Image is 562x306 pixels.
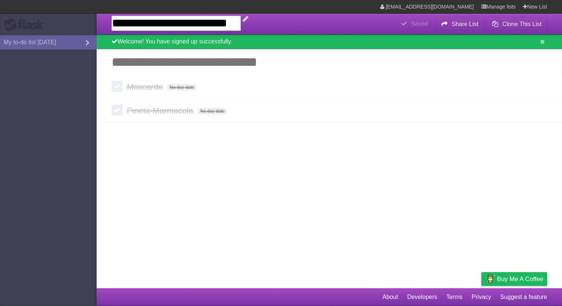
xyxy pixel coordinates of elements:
[497,273,543,286] span: Buy me a coffee
[382,290,398,304] a: About
[407,290,437,304] a: Developers
[167,84,197,91] span: No due date
[197,108,227,115] span: No due date
[472,290,491,304] a: Privacy
[500,290,547,304] a: Suggest a feature
[435,17,484,31] button: Share List
[502,21,542,27] b: Clone This List
[452,21,478,27] b: Share List
[446,290,463,304] a: Terms
[127,106,195,115] span: Pineta-Marmacola
[486,17,547,31] button: Clone This List
[127,82,165,91] span: Moscarda
[481,272,547,286] a: Buy me a coffee
[485,273,495,285] img: Buy me a coffee
[4,18,48,32] div: Flask
[112,81,123,92] label: Done
[112,104,123,116] label: Done
[411,20,428,27] b: Saved
[97,35,562,49] div: Welcome! You have signed up successfully.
